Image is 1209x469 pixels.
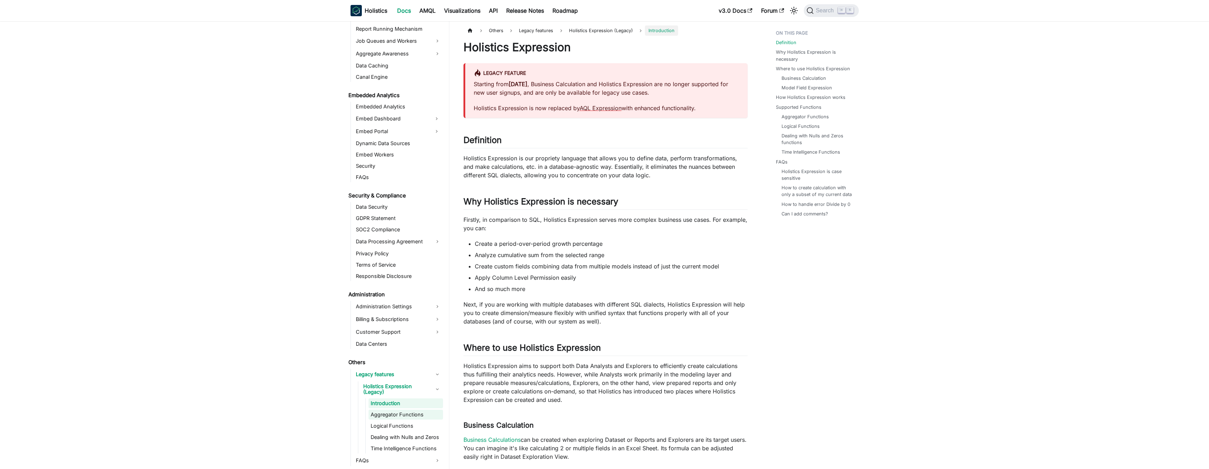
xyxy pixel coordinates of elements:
p: Holistics Expression is our propriety language that allows you to define data, perform transforma... [463,154,748,179]
img: Holistics [351,5,362,16]
a: AMQL [415,5,440,16]
a: Holistics Expression (Legacy) [361,381,443,397]
a: AQL Expression [580,105,622,112]
button: Search (Command+K) [804,4,858,17]
a: Aggregator Functions [782,113,829,120]
a: Supported Functions [776,104,821,111]
button: Expand sidebar category 'Embed Portal' [430,126,443,137]
a: API [485,5,502,16]
a: Time Intelligence Functions [369,444,443,453]
a: Business Calculation [782,75,826,82]
a: Embed Workers [354,150,443,160]
a: Model Field Expression [782,84,832,91]
span: Holistics Expression (Legacy) [565,25,636,36]
a: Administration [346,290,443,299]
h1: Holistics Expression [463,40,748,54]
a: Release Notes [502,5,548,16]
a: Time Intelligence Functions [782,149,840,155]
nav: Breadcrumbs [463,25,748,36]
p: Holistics Expression is now replaced by with enhanced functionality. [474,104,739,112]
strong: [DATE] [509,81,527,88]
a: Roadmap [548,5,582,16]
span: Legacy features [515,25,557,36]
a: Logical Functions [782,123,820,130]
a: Data Security [354,202,443,212]
p: Firstly, in comparison to SQL, Holistics Expression serves more complex business use cases. For e... [463,215,748,232]
p: can be created when exploring Dataset or Reports and Explorers are its target users. You can imag... [463,435,748,461]
a: Terms of Service [354,260,443,270]
li: Create custom fields combining data from multiple models instead of just the current model [475,262,748,271]
a: How Holistics Expression works [776,94,845,101]
a: Canal Engine [354,72,443,82]
a: Docs [393,5,415,16]
li: And so much more [475,285,748,293]
a: Embedded Analytics [354,102,443,112]
a: Embed Dashboard [354,113,430,124]
a: Embedded Analytics [346,90,443,100]
a: Billing & Subscriptions [354,314,443,325]
h2: Where to use Holistics Expression [463,343,748,356]
a: Dealing with Nulls and Zeros functions [782,132,852,146]
h3: Business Calculation [463,421,748,430]
li: Apply Column Level Permission easily [475,273,748,282]
a: Introduction [369,398,443,408]
span: Introduction [645,25,678,36]
a: FAQs [776,159,788,165]
h2: Definition [463,135,748,148]
h2: Why Holistics Expression is necessary [463,196,748,210]
button: Expand sidebar category 'Embed Dashboard' [430,113,443,124]
a: How to handle error Divide by 0 [782,201,850,208]
li: Analyze cumulative sum from the selected range [475,251,748,259]
a: HolisticsHolistics [351,5,387,16]
b: Holistics [365,6,387,15]
a: Why Holistics Expression is necessary [776,49,855,62]
a: v3.0 Docs [714,5,757,16]
a: Embed Portal [354,126,430,137]
a: Aggregator Functions [369,410,443,420]
kbd: K [846,7,854,13]
a: Customer Support [354,326,443,338]
a: Dynamic Data Sources [354,138,443,148]
a: Visualizations [440,5,485,16]
a: Where to use Holistics Expression [776,65,850,72]
a: Can I add comments? [782,210,828,217]
a: Security & Compliance [346,191,443,201]
p: Holistics Expression aims to support both Data Analysts and Explorers to efficiently create calcu... [463,362,748,404]
a: Aggregate Awareness [354,48,443,59]
a: Security [354,161,443,171]
a: Administration Settings [354,301,443,312]
a: Job Queues and Workers [354,35,443,47]
span: Search [814,7,838,14]
a: Home page [463,25,477,36]
p: Starting from , Business Calculation and Holistics Expression are no longer supported for new use... [474,80,739,97]
a: Holistics Expression is case sensitive [782,168,852,182]
a: Privacy Policy [354,249,443,259]
a: Data Caching [354,61,443,71]
a: Responsible Disclosure [354,271,443,281]
p: Next, if you are working with multiple databases with different SQL dialects, Holistics Expressio... [463,300,748,326]
a: Legacy features [354,369,443,380]
a: Data Centers [354,339,443,349]
a: How to create calculation with only a subset of my current data [782,184,852,198]
a: GDPR Statement [354,213,443,223]
a: Data Processing Agreement [354,236,443,247]
a: SOC2 Compliance [354,225,443,234]
a: Logical Functions [369,421,443,431]
a: FAQs [354,172,443,182]
a: Definition [776,39,796,46]
a: Dealing with Nulls and Zeros [369,432,443,442]
span: Others [485,25,507,36]
a: Others [346,357,443,367]
a: Business Calculations [463,436,521,443]
a: FAQs [354,455,443,466]
nav: Docs sidebar [343,21,449,469]
kbd: ⌘ [838,7,845,13]
li: Create a period-over-period growth percentage [475,239,748,248]
a: Report Running Mechanism [354,24,443,34]
button: Switch between dark and light mode (currently light mode) [788,5,800,16]
a: Forum [757,5,788,16]
div: Legacy Feature [474,69,739,78]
